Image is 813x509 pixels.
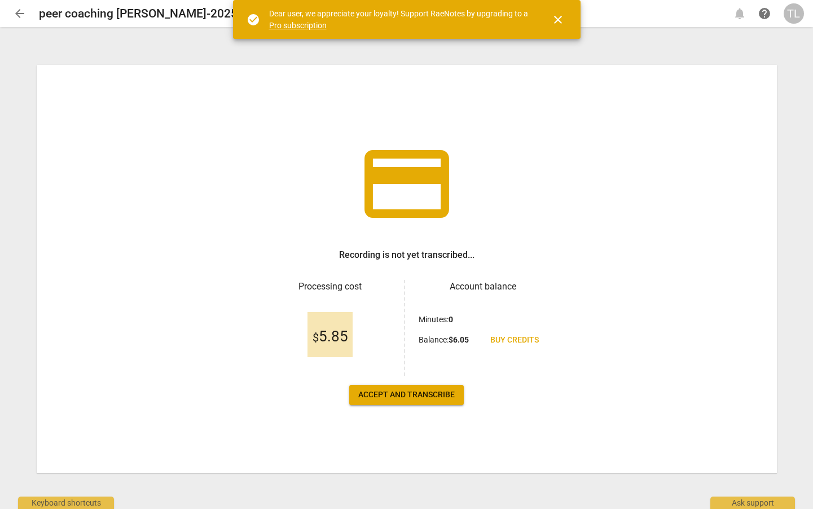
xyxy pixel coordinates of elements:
span: Accept and transcribe [358,389,455,401]
span: 5.85 [313,328,348,345]
h3: Recording is not yet transcribed... [339,248,474,262]
div: Keyboard shortcuts [18,497,114,509]
span: Buy credits [490,335,539,346]
p: Balance : [419,334,469,346]
a: Help [754,3,775,24]
span: credit_card [356,133,458,235]
div: Dear user, we appreciate your loyalty! Support RaeNotes by upgrading to a [269,8,531,31]
p: Minutes : [419,314,453,326]
span: close [551,13,565,27]
div: Ask support [710,497,795,509]
span: arrow_back [13,7,27,20]
button: Accept and transcribe [349,385,464,405]
span: $ [313,331,319,344]
button: Close [544,6,572,33]
a: Buy credits [481,330,548,350]
h3: Account balance [419,280,548,293]
a: Pro subscription [269,21,327,30]
b: 0 [449,315,453,324]
button: TL [784,3,804,24]
b: $ 6.05 [449,335,469,344]
span: check_circle [247,13,260,27]
span: help [758,7,771,20]
h3: Processing cost [266,280,395,293]
h2: peer coaching [PERSON_NAME]-20250822_110641-Meeting Recording [39,7,414,21]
